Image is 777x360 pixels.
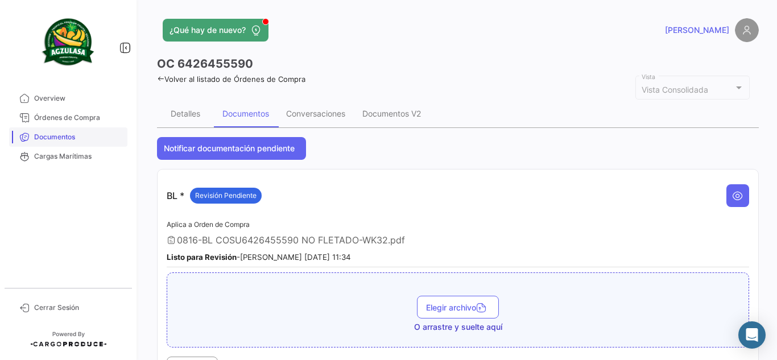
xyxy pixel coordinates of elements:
[177,234,405,246] span: 0816-BL COSU6426455590 NO FLETADO-WK32.pdf
[167,253,351,262] small: - [PERSON_NAME] [DATE] 11:34
[738,321,766,349] div: Abrir Intercom Messenger
[157,75,305,84] a: Volver al listado de Órdenes de Compra
[9,127,127,147] a: Documentos
[362,109,421,118] div: Documentos V2
[167,220,250,229] span: Aplica a Orden de Compra
[417,296,499,318] button: Elegir archivo
[34,303,123,313] span: Cerrar Sesión
[735,18,759,42] img: placeholder-user.png
[426,303,490,312] span: Elegir archivo
[9,108,127,127] a: Órdenes de Compra
[167,253,237,262] b: Listo para Revisión
[34,151,123,162] span: Cargas Marítimas
[195,191,257,201] span: Revisión Pendiente
[665,24,729,36] span: [PERSON_NAME]
[642,85,708,94] span: Vista Consolidada
[163,19,268,42] button: ¿Qué hay de nuevo?
[34,132,123,142] span: Documentos
[34,93,123,104] span: Overview
[170,24,246,36] span: ¿Qué hay de nuevo?
[171,109,200,118] div: Detalles
[34,113,123,123] span: Órdenes de Compra
[157,137,306,160] button: Notificar documentación pendiente
[414,321,502,333] span: O arrastre y suelte aquí
[286,109,345,118] div: Conversaciones
[9,89,127,108] a: Overview
[40,14,97,71] img: agzulasa-logo.png
[157,56,253,72] h3: OC 6426455590
[222,109,269,118] div: Documentos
